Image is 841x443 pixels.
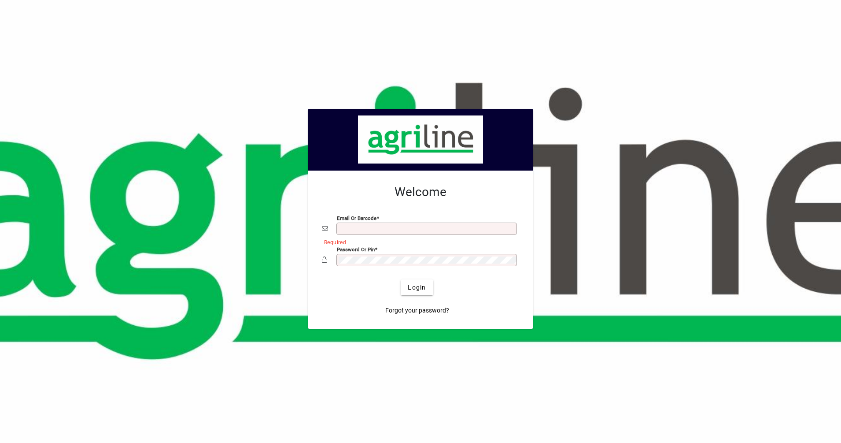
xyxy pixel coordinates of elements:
[337,246,375,253] mat-label: Password or Pin
[322,185,519,200] h2: Welcome
[324,237,512,246] mat-error: Required
[408,283,426,292] span: Login
[401,279,433,295] button: Login
[337,215,376,221] mat-label: Email or Barcode
[385,306,449,315] span: Forgot your password?
[382,302,453,318] a: Forgot your password?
